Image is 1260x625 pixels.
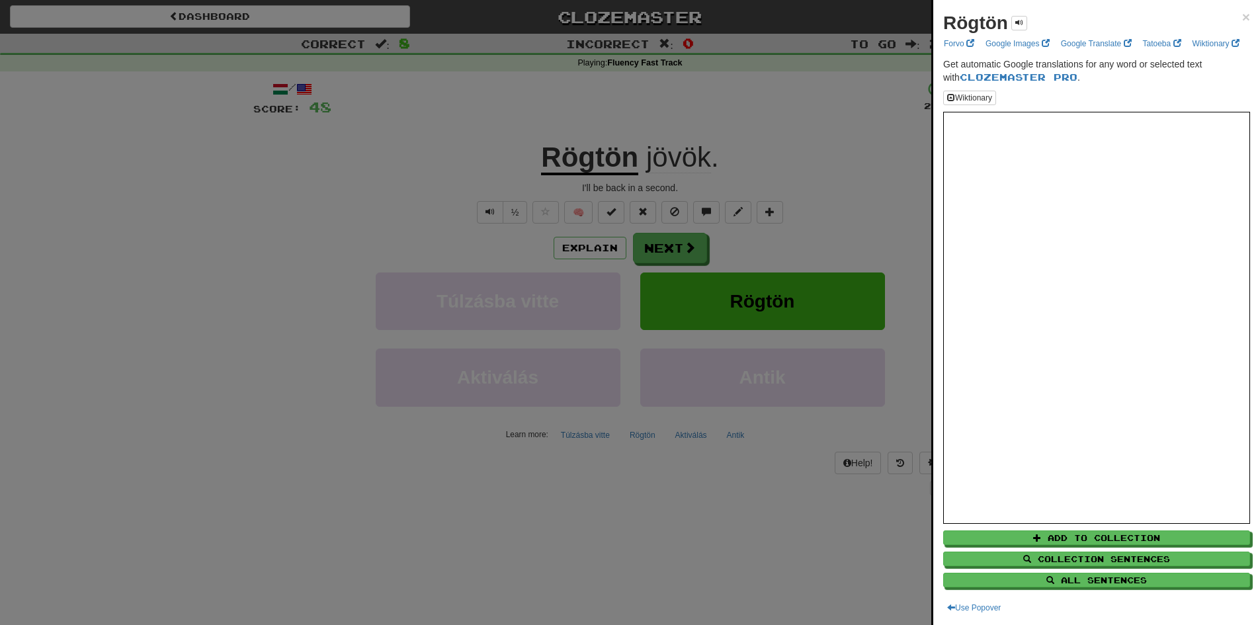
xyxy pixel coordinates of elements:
[1242,9,1250,24] span: ×
[1139,36,1185,51] a: Tatoeba
[960,71,1077,83] a: Clozemaster Pro
[943,552,1250,566] button: Collection Sentences
[1057,36,1136,51] a: Google Translate
[943,91,996,105] button: Wiktionary
[982,36,1054,51] a: Google Images
[1242,10,1250,24] button: Close
[943,530,1250,545] button: Add to Collection
[1189,36,1243,51] a: Wiktionary
[943,58,1250,84] p: Get automatic Google translations for any word or selected text with .
[943,573,1250,587] button: All Sentences
[943,601,1005,615] button: Use Popover
[943,13,1008,33] strong: Rögtön
[940,36,978,51] a: Forvo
